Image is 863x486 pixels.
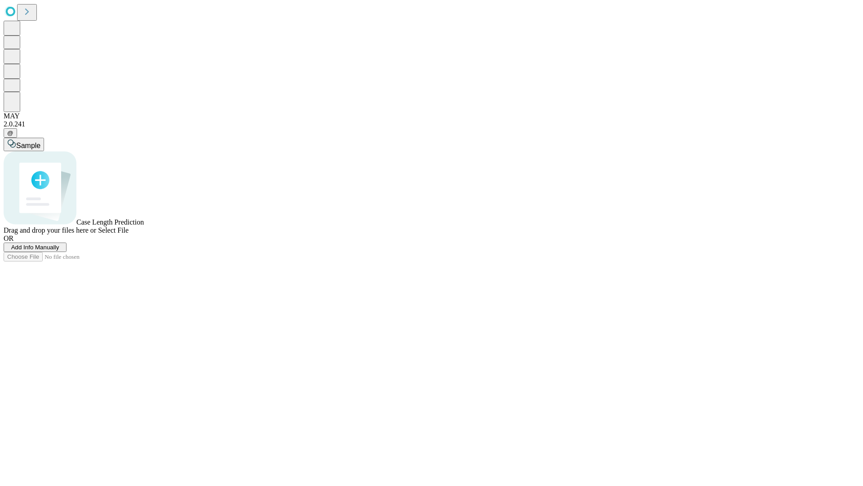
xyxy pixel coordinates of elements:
span: Sample [16,142,40,149]
span: Add Info Manually [11,244,59,251]
div: 2.0.241 [4,120,859,128]
button: Add Info Manually [4,243,67,252]
div: MAY [4,112,859,120]
span: Drag and drop your files here or [4,226,96,234]
button: Sample [4,138,44,151]
button: @ [4,128,17,138]
span: Select File [98,226,129,234]
span: OR [4,234,13,242]
span: Case Length Prediction [76,218,144,226]
span: @ [7,130,13,136]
